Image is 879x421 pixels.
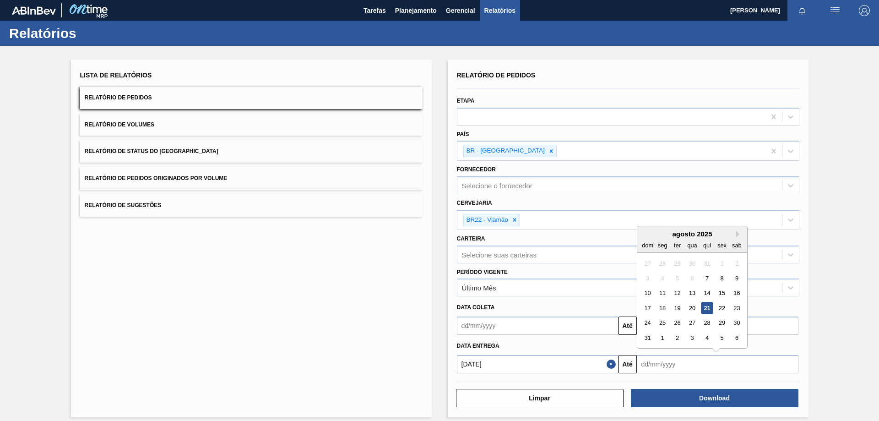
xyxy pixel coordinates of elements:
div: Choose terça-feira, 26 de agosto de 2025 [671,317,683,329]
div: Choose sábado, 16 de agosto de 2025 [730,287,743,299]
div: Not available terça-feira, 5 de agosto de 2025 [671,272,683,284]
div: Not available domingo, 27 de julho de 2025 [641,257,654,269]
div: BR - [GEOGRAPHIC_DATA] [464,145,546,157]
label: Fornecedor [457,166,496,173]
label: País [457,131,469,137]
span: Relatório de Pedidos [457,71,536,79]
span: Relatório de Status do [GEOGRAPHIC_DATA] [85,148,218,154]
button: Close [607,355,619,373]
div: Choose domingo, 10 de agosto de 2025 [641,287,654,299]
span: Relatório de Volumes [85,121,154,128]
div: Choose sábado, 30 de agosto de 2025 [730,317,743,329]
div: dom [641,239,654,252]
div: Choose domingo, 17 de agosto de 2025 [641,302,654,314]
div: Choose terça-feira, 12 de agosto de 2025 [671,287,683,299]
span: Tarefas [364,5,386,16]
span: Data entrega [457,343,499,349]
span: Lista de Relatórios [80,71,152,79]
div: Choose segunda-feira, 18 de agosto de 2025 [656,302,668,314]
img: userActions [830,5,841,16]
h1: Relatórios [9,28,172,38]
div: Choose sexta-feira, 8 de agosto de 2025 [716,272,728,284]
button: Relatório de Status do [GEOGRAPHIC_DATA] [80,140,423,163]
button: Relatório de Volumes [80,114,423,136]
div: Not available segunda-feira, 4 de agosto de 2025 [656,272,668,284]
img: Logout [859,5,870,16]
div: Not available domingo, 3 de agosto de 2025 [641,272,654,284]
button: Notificações [787,4,817,17]
button: Next Month [736,231,743,237]
div: Choose quinta-feira, 14 de agosto de 2025 [700,287,713,299]
div: Choose quinta-feira, 7 de agosto de 2025 [700,272,713,284]
div: Choose segunda-feira, 25 de agosto de 2025 [656,317,668,329]
button: Até [619,317,637,335]
div: Choose quinta-feira, 28 de agosto de 2025 [700,317,713,329]
div: BR22 - Viamão [464,214,510,226]
div: Not available sábado, 2 de agosto de 2025 [730,257,743,269]
button: Até [619,355,637,373]
div: Choose sábado, 6 de setembro de 2025 [730,332,743,344]
button: Relatório de Sugestões [80,194,423,217]
button: Relatório de Pedidos [80,87,423,109]
div: Choose quinta-feira, 21 de agosto de 2025 [700,302,713,314]
input: dd/mm/yyyy [457,355,619,373]
div: Choose sábado, 9 de agosto de 2025 [730,272,743,284]
div: ter [671,239,683,252]
span: Planejamento [395,5,437,16]
button: Limpar [456,389,624,407]
button: Relatório de Pedidos Originados por Volume [80,167,423,190]
button: Download [631,389,798,407]
label: Etapa [457,98,475,104]
div: Not available sexta-feira, 1 de agosto de 2025 [716,257,728,269]
div: Choose segunda-feira, 11 de agosto de 2025 [656,287,668,299]
span: Relatório de Pedidos Originados por Volume [85,175,228,181]
div: Choose quarta-feira, 3 de setembro de 2025 [686,332,698,344]
label: Cervejaria [457,200,492,206]
div: Último Mês [462,284,496,292]
div: agosto 2025 [637,230,747,238]
div: Choose quarta-feira, 20 de agosto de 2025 [686,302,698,314]
div: sex [716,239,728,252]
span: Data coleta [457,304,495,311]
div: Not available quarta-feira, 6 de agosto de 2025 [686,272,698,284]
div: Not available segunda-feira, 28 de julho de 2025 [656,257,668,269]
div: Selecione o fornecedor [462,182,532,190]
div: Not available quarta-feira, 30 de julho de 2025 [686,257,698,269]
div: Choose quarta-feira, 27 de agosto de 2025 [686,317,698,329]
div: seg [656,239,668,252]
span: Gerencial [446,5,475,16]
div: Choose domingo, 31 de agosto de 2025 [641,332,654,344]
input: dd/mm/yyyy [637,355,798,373]
img: TNhmsLtSVTkK8tSr43FrP2fwEKptu5GPRR3wAAAABJRU5ErkJggg== [12,6,56,15]
div: qui [700,239,713,252]
div: Not available terça-feira, 29 de julho de 2025 [671,257,683,269]
div: month 2025-08 [640,256,744,345]
div: sab [730,239,743,252]
span: Relatório de Pedidos [85,94,152,101]
div: Choose quinta-feira, 4 de setembro de 2025 [700,332,713,344]
div: Choose quarta-feira, 13 de agosto de 2025 [686,287,698,299]
div: qua [686,239,698,252]
div: Choose segunda-feira, 1 de setembro de 2025 [656,332,668,344]
div: Choose sexta-feira, 5 de setembro de 2025 [716,332,728,344]
div: Choose sábado, 23 de agosto de 2025 [730,302,743,314]
label: Período Vigente [457,269,508,275]
div: Choose terça-feira, 19 de agosto de 2025 [671,302,683,314]
span: Relatórios [484,5,515,16]
input: dd/mm/yyyy [457,317,619,335]
div: Selecione suas carteiras [462,251,537,258]
div: Not available quinta-feira, 31 de julho de 2025 [700,257,713,269]
div: Choose terça-feira, 2 de setembro de 2025 [671,332,683,344]
div: Choose sexta-feira, 15 de agosto de 2025 [716,287,728,299]
span: Relatório de Sugestões [85,202,162,208]
div: Choose domingo, 24 de agosto de 2025 [641,317,654,329]
label: Carteira [457,235,485,242]
div: Choose sexta-feira, 29 de agosto de 2025 [716,317,728,329]
div: Choose sexta-feira, 22 de agosto de 2025 [716,302,728,314]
